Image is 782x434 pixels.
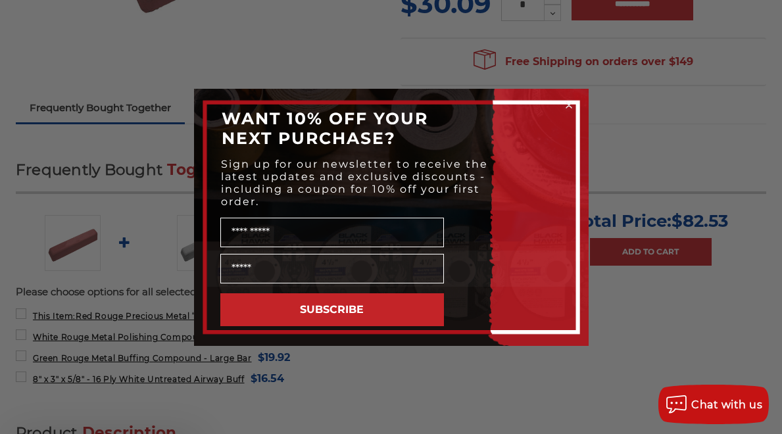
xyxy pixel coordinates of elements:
[221,158,488,208] span: Sign up for our newsletter to receive the latest updates and exclusive discounts - including a co...
[222,108,428,148] span: WANT 10% OFF YOUR NEXT PURCHASE?
[691,398,762,411] span: Chat with us
[220,254,444,283] input: Email
[562,99,575,112] button: Close dialog
[220,293,444,326] button: SUBSCRIBE
[658,385,769,424] button: Chat with us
